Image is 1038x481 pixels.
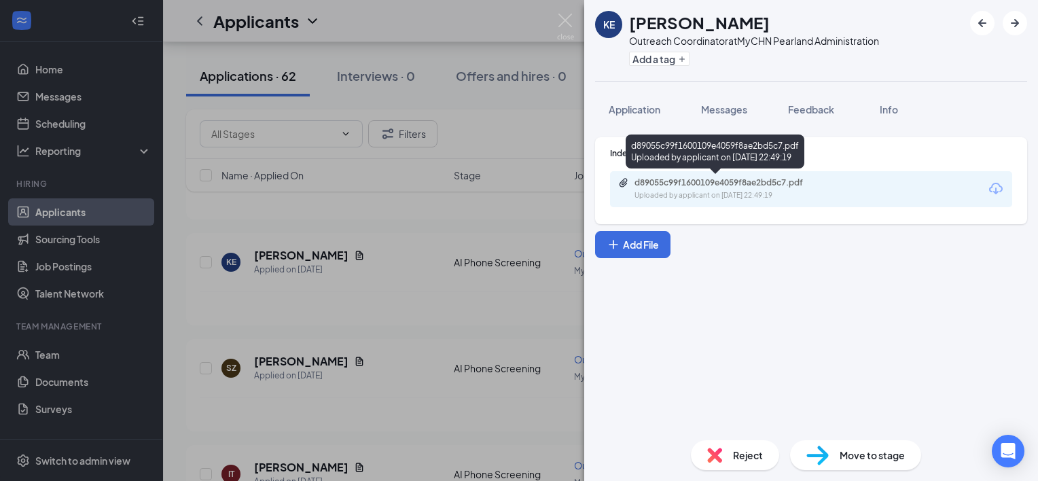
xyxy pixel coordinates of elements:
[607,238,620,251] svg: Plus
[595,231,670,258] button: Add FilePlus
[1007,15,1023,31] svg: ArrowRight
[634,177,825,188] div: d89055c99f1600109e4059f8ae2bd5c7.pdf
[880,103,898,115] span: Info
[618,177,838,201] a: Paperclipd89055c99f1600109e4059f8ae2bd5c7.pdfUploaded by applicant on [DATE] 22:49:19
[701,103,747,115] span: Messages
[629,34,879,48] div: Outreach Coordinator at MyCHN Pearland Administration
[988,181,1004,197] svg: Download
[970,11,995,35] button: ArrowLeftNew
[992,435,1024,467] div: Open Intercom Messenger
[840,448,905,463] span: Move to stage
[733,448,763,463] span: Reject
[1003,11,1027,35] button: ArrowRight
[974,15,990,31] svg: ArrowLeftNew
[603,18,615,31] div: KE
[618,177,629,188] svg: Paperclip
[629,52,690,66] button: PlusAdd a tag
[610,147,1012,159] div: Indeed Resume
[629,11,770,34] h1: [PERSON_NAME]
[609,103,660,115] span: Application
[626,135,804,168] div: d89055c99f1600109e4059f8ae2bd5c7.pdf Uploaded by applicant on [DATE] 22:49:19
[788,103,834,115] span: Feedback
[634,190,838,201] div: Uploaded by applicant on [DATE] 22:49:19
[678,55,686,63] svg: Plus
